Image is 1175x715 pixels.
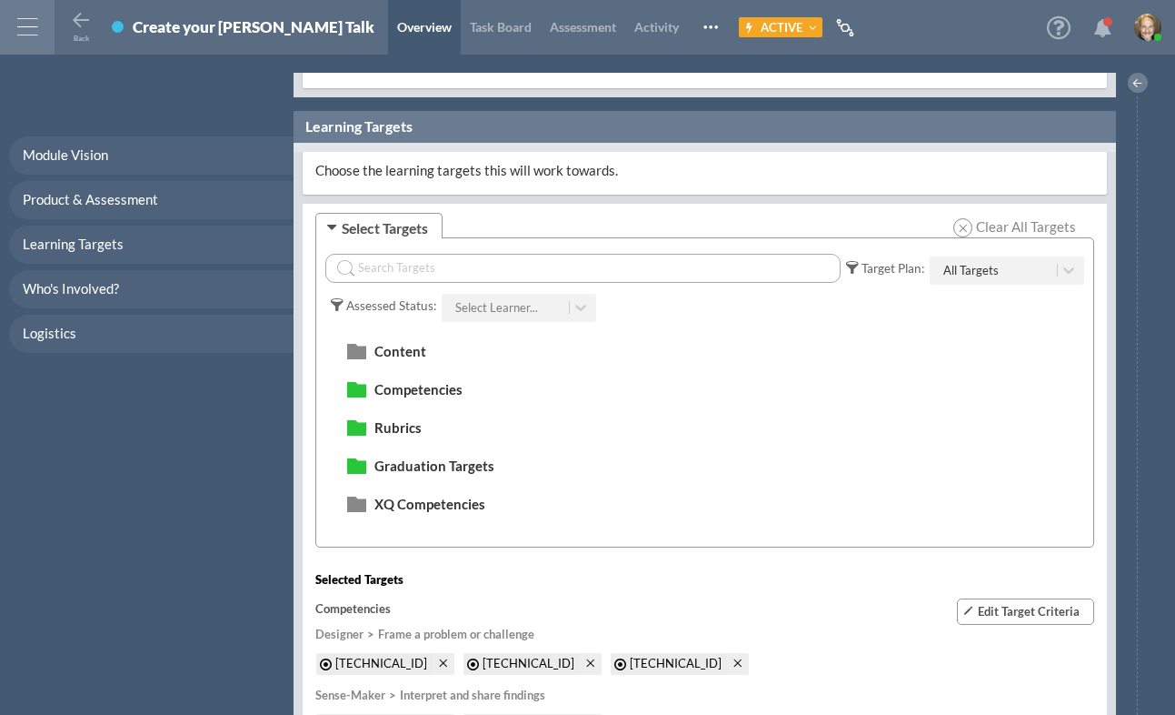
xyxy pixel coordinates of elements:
[397,19,452,35] span: Overview
[374,496,485,512] span: XQ Competencies
[315,213,443,238] button: Select Targets
[70,10,92,40] button: Back
[943,261,999,280] div: All Targets
[363,625,534,644] div: Frame a problem or challenge
[23,146,108,163] span: Module Vision
[23,236,124,252] span: Learning Targets
[315,599,391,619] div: Competencies
[1134,14,1161,41] img: image
[133,17,374,42] div: Create your TED Talk
[328,298,436,313] span: Assessed Status :
[9,226,294,264] a: Learning Targets
[634,19,679,35] span: Activity
[23,191,158,207] span: Product & Assessment
[978,604,1080,619] span: Edit Target Criteria
[739,17,822,37] button: Active
[9,136,294,175] a: Module Vision
[133,17,374,36] div: Create your [PERSON_NAME] Talk
[9,181,294,219] a: Product & Assessment
[374,419,422,436] span: Rubrics
[957,599,1094,624] button: Edit Target Criteria
[374,343,426,359] span: Content
[9,315,294,353] a: Logistics
[550,19,616,35] span: Assessment
[843,261,924,276] span: Target Plan :
[385,686,545,705] div: Interpret and share findings
[470,19,532,35] span: Task Board
[972,217,1076,237] span: Clear All Targets
[23,325,76,341] span: Logistics
[342,218,428,237] span: Select Targets
[374,381,463,398] span: Competencies
[483,654,574,673] span: 5.1.1.2
[761,20,802,35] span: Active
[305,117,413,135] span: Learning Targets
[74,34,89,43] span: Back
[374,458,494,474] span: Graduation Targets
[630,654,722,673] span: 5.1.2.1
[315,161,1094,186] p: Choose the learning targets this will work towards.
[315,625,363,644] div: Designer
[9,270,294,308] a: Who's Involved?
[325,254,841,283] input: Search Targets
[335,654,427,673] span: 5.1.1.1
[315,686,385,705] div: Sense-Maker
[455,298,578,317] div: Select Learner...
[23,280,119,297] span: Who's Involved?
[315,573,403,587] h6: Selected Targets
